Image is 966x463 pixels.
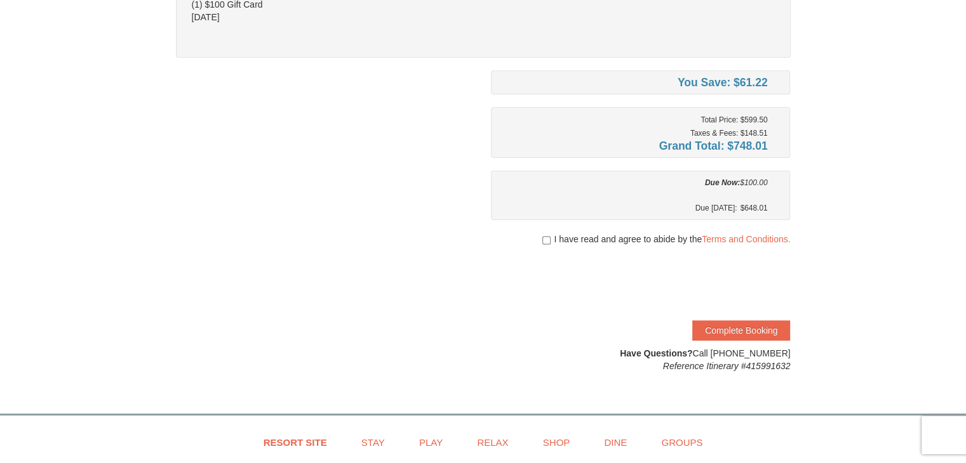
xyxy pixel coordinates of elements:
[695,202,741,214] span: Due [DATE]:
[500,140,768,152] h4: Grand Total: $748.01
[345,428,401,457] a: Stay
[705,178,740,187] strong: Due Now:
[248,428,343,457] a: Resort Site
[740,202,767,214] span: $648.01
[554,233,790,245] span: I have read and agree to abide by the
[491,347,791,372] div: Call [PHONE_NUMBER]
[645,428,718,457] a: Groups
[701,115,767,124] small: Total Price: $599.50
[620,348,692,358] strong: Have Questions?
[588,428,643,457] a: Dine
[461,428,524,457] a: Relax
[597,258,790,308] iframe: reCAPTCHA
[527,428,586,457] a: Shop
[663,361,791,371] em: Reference Itinerary #415991632
[500,176,768,189] div: $100.00
[690,129,768,138] small: Taxes & Fees: $148.51
[702,234,790,244] a: Terms and Conditions.
[692,320,790,341] button: Complete Booking
[500,76,768,89] h4: You Save: $61.22
[403,428,459,457] a: Play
